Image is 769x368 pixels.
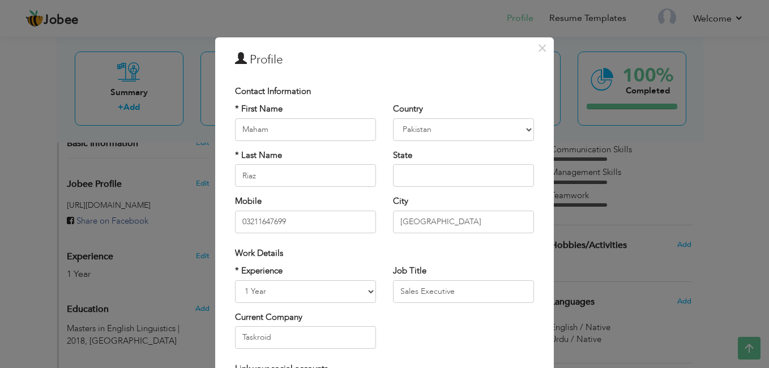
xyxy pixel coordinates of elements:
[235,247,283,259] span: Work Details
[235,103,283,115] label: * First Name
[393,149,412,161] label: State
[235,85,311,97] span: Contact Information
[393,103,423,115] label: Country
[235,149,282,161] label: * Last Name
[393,265,426,277] label: Job Title
[235,195,262,207] label: Mobile
[537,38,547,58] span: ×
[393,195,408,207] label: City
[533,39,551,57] button: Close
[235,265,283,277] label: * Experience
[235,311,302,323] label: Current Company
[235,52,534,69] h3: Profile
